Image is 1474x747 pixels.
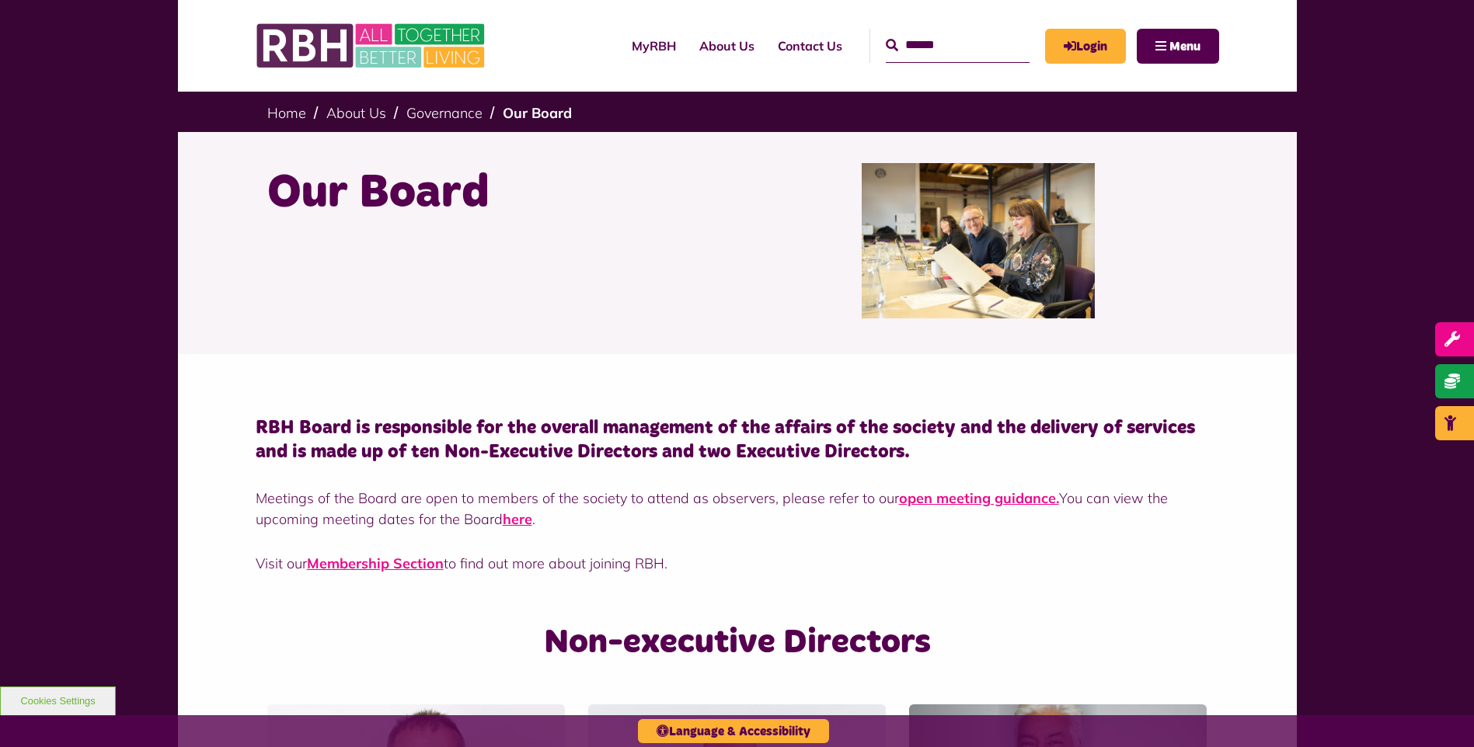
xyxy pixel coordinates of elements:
a: MyRBH [620,25,688,67]
a: About Us [326,104,386,122]
a: Governance [406,104,483,122]
a: MyRBH [1045,29,1126,64]
h4: RBH Board is responsible for the overall management of the affairs of the society and the deliver... [256,416,1219,464]
a: Home [267,104,306,122]
iframe: Netcall Web Assistant for live chat [1404,677,1474,747]
img: RBH Board 1 [862,163,1095,318]
a: open meeting guidance. [899,489,1059,507]
a: Membership Section [307,554,444,572]
h1: Our Board [267,163,726,224]
a: Our Board [503,104,572,122]
img: RBH [256,16,489,76]
h2: Non-executive Directors [416,620,1058,665]
a: here [503,510,532,528]
p: Visit our to find out more about joining RBH. [256,553,1219,574]
button: Navigation [1137,29,1219,64]
span: Menu [1169,40,1200,53]
a: Contact Us [766,25,854,67]
p: Meetings of the Board are open to members of the society to attend as observers, please refer to ... [256,488,1219,530]
a: About Us [688,25,766,67]
button: Language & Accessibility [638,719,829,743]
